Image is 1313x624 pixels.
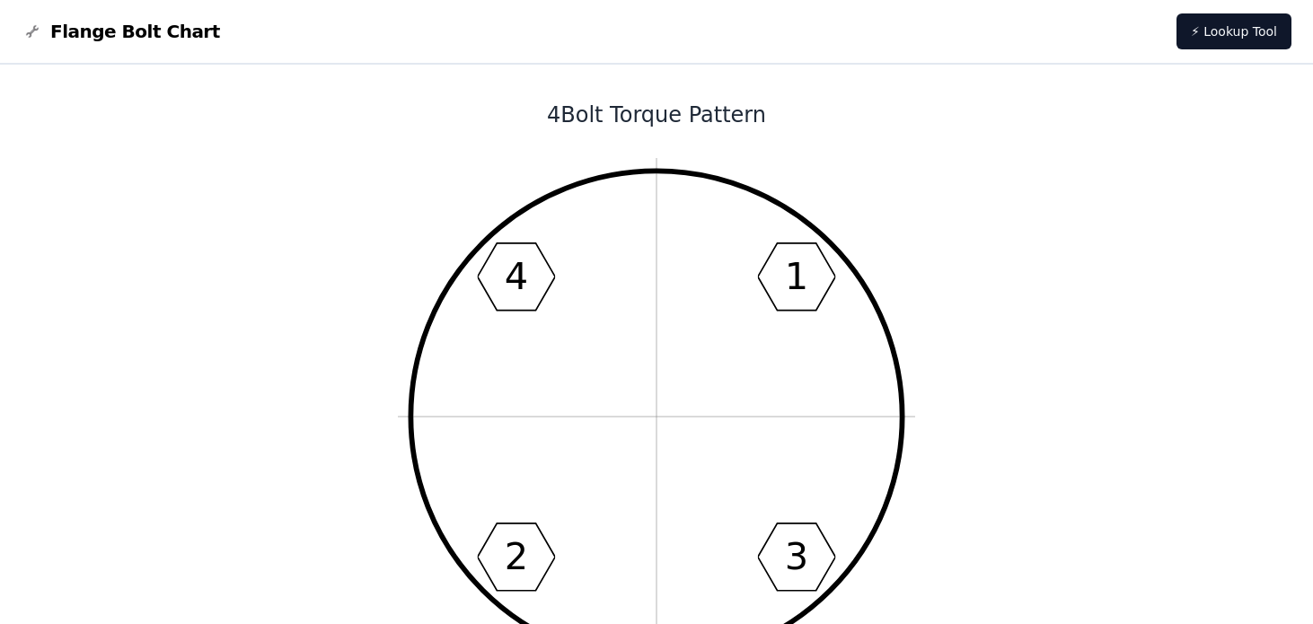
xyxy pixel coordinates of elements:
text: 4 [505,255,528,298]
text: 3 [785,535,808,578]
text: 1 [785,255,808,298]
h1: 4 Bolt Torque Pattern [174,101,1139,129]
img: Flange Bolt Chart Logo [22,21,43,42]
a: Flange Bolt Chart LogoFlange Bolt Chart [22,19,220,44]
a: ⚡ Lookup Tool [1176,13,1291,49]
span: Flange Bolt Chart [50,19,220,44]
text: 2 [505,535,528,578]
